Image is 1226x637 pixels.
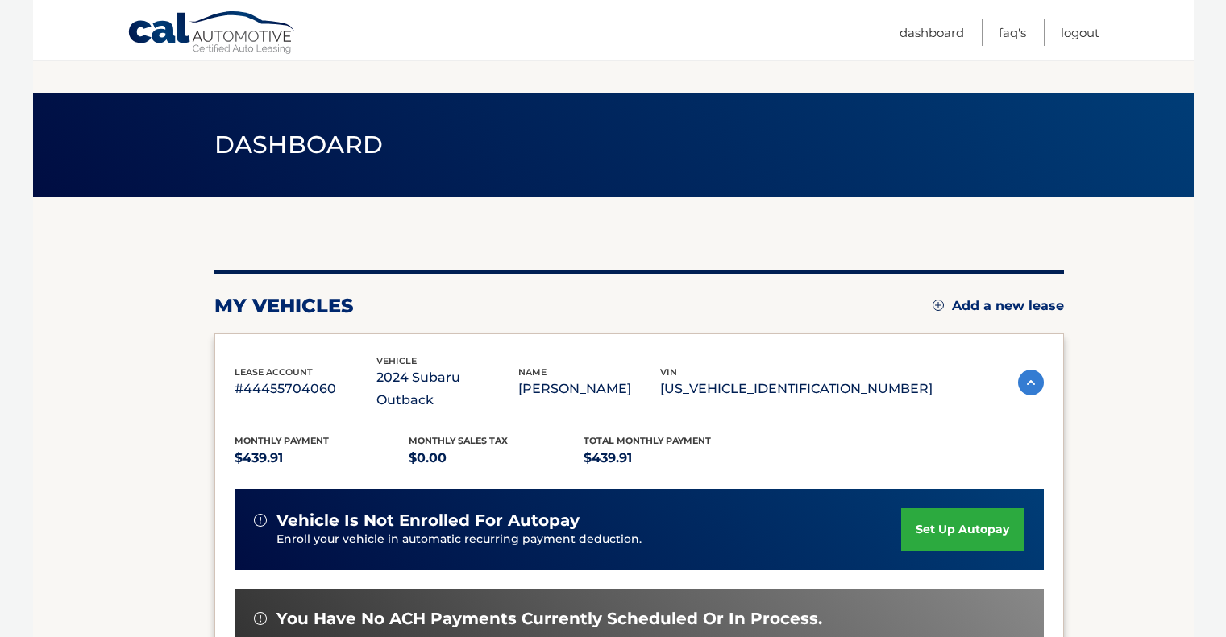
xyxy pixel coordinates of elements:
span: You have no ACH payments currently scheduled or in process. [276,609,822,629]
span: vehicle [376,355,417,366]
h2: my vehicles [214,294,354,318]
a: FAQ's [999,19,1026,46]
img: add.svg [933,300,944,311]
a: Dashboard [900,19,964,46]
img: alert-white.svg [254,514,267,527]
a: Logout [1061,19,1099,46]
p: [US_VEHICLE_IDENTIFICATION_NUMBER] [660,378,933,400]
p: Enroll your vehicle in automatic recurring payment deduction. [276,531,902,548]
img: accordion-active.svg [1018,370,1044,395]
span: vehicle is not enrolled for autopay [276,511,580,531]
p: $0.00 [409,447,584,469]
span: Monthly Payment [235,435,329,446]
a: Add a new lease [933,298,1064,314]
p: #44455704060 [235,378,376,400]
span: lease account [235,366,313,378]
a: Cal Automotive [127,10,297,57]
span: Total Monthly Payment [584,435,711,446]
p: 2024 Subaru Outback [376,366,518,412]
p: $439.91 [584,447,758,469]
span: Dashboard [214,130,384,159]
span: name [518,366,547,378]
a: set up autopay [901,508,1024,551]
img: alert-white.svg [254,612,267,625]
p: [PERSON_NAME] [518,378,660,400]
span: Monthly sales Tax [409,435,508,446]
span: vin [660,366,677,378]
p: $439.91 [235,447,409,469]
